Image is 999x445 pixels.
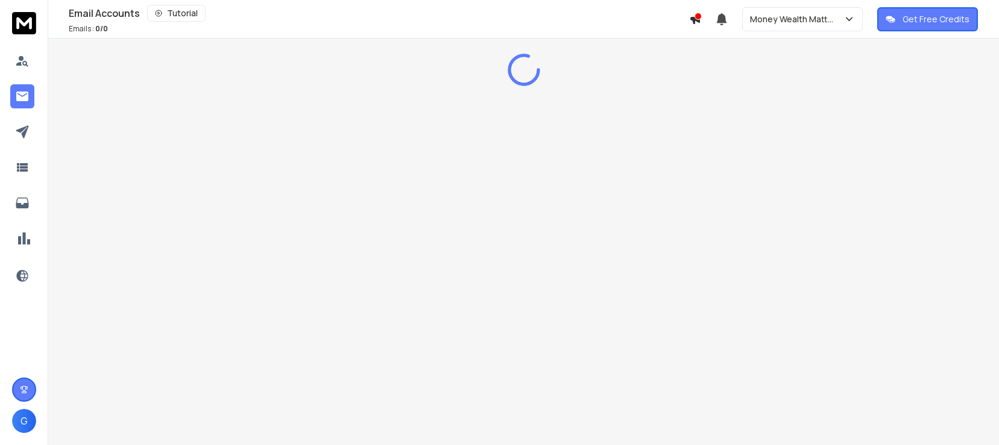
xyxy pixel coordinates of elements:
button: Get Free Credits [877,7,978,31]
span: 0 / 0 [95,23,108,34]
p: Emails : [69,24,108,34]
p: Get Free Credits [903,13,969,25]
p: Money Wealth Matters [750,13,843,25]
div: Email Accounts [69,5,689,22]
button: G [12,409,36,433]
button: Tutorial [147,5,206,22]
